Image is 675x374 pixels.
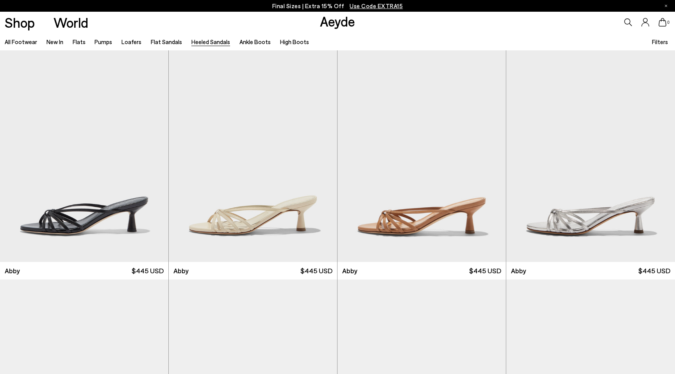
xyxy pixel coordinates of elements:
a: Pumps [95,38,112,45]
span: Abby [5,266,20,276]
img: Abby Leather Mules [169,50,337,262]
a: Abby $445 USD [506,262,675,280]
span: Abby [342,266,357,276]
div: 1 / 6 [337,50,506,262]
span: Filters [652,38,668,45]
span: Navigate to /collections/ss25-final-sizes [350,2,403,9]
a: World [54,16,88,29]
a: Heeled Sandals [191,38,230,45]
a: Aeyde [320,13,355,29]
a: All Footwear [5,38,37,45]
a: 0 [659,18,666,27]
a: Next slide Previous slide [337,50,506,262]
a: Flats [73,38,86,45]
a: Loafers [121,38,141,45]
span: $445 USD [469,266,501,276]
img: Abby Leather Mules [506,50,675,262]
a: Abby $445 USD [337,262,506,280]
span: $445 USD [132,266,164,276]
a: Flat Sandals [151,38,182,45]
a: New In [46,38,63,45]
span: 0 [666,20,670,25]
a: Ankle Boots [239,38,271,45]
p: Final Sizes | Extra 15% Off [272,1,403,11]
a: High Boots [280,38,309,45]
span: $445 USD [638,266,670,276]
a: Abby $445 USD [169,262,337,280]
span: Abby [173,266,189,276]
span: Abby [511,266,526,276]
img: Abby Leather Mules [337,50,506,262]
span: $445 USD [300,266,332,276]
a: Shop [5,16,35,29]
